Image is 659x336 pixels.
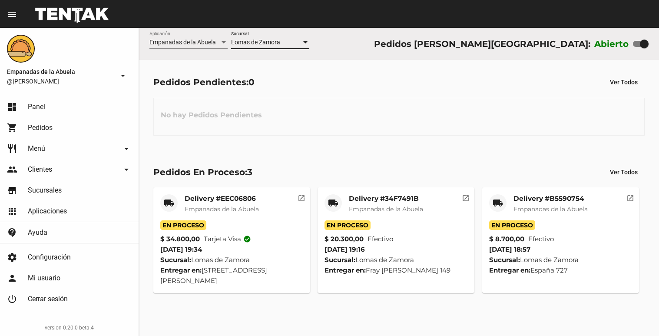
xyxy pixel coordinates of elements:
div: Lomas de Zamora [325,255,467,265]
img: f0136945-ed32-4f7c-91e3-a375bc4bb2c5.png [7,35,35,63]
div: version 0.20.0-beta.4 [7,323,132,332]
strong: Sucursal: [325,256,355,264]
mat-icon: arrow_drop_down [121,143,132,154]
mat-icon: store [7,185,17,196]
span: Ver Todos [610,169,638,176]
span: En Proceso [325,220,371,230]
mat-icon: power_settings_new [7,294,17,304]
strong: Sucursal: [489,256,520,264]
span: Efectivo [528,234,554,244]
mat-icon: people [7,164,17,175]
mat-icon: open_in_new [298,193,305,201]
mat-icon: local_shipping [493,198,503,208]
span: Pedidos [28,123,53,132]
span: En Proceso [489,220,535,230]
span: Empanadas de la Abuela [349,205,423,213]
strong: Entregar en: [489,266,530,274]
strong: Sucursal: [160,256,191,264]
span: 3 [247,167,252,177]
strong: Entregar en: [325,266,366,274]
mat-icon: open_in_new [626,193,634,201]
mat-icon: settings [7,252,17,263]
span: En Proceso [160,220,206,230]
mat-icon: check_circle [243,235,251,243]
strong: Entregar en: [160,266,202,274]
span: Sucursales [28,186,62,195]
mat-icon: restaurant [7,143,17,154]
span: Efectivo [368,234,393,244]
span: [DATE] 18:57 [489,245,530,253]
span: @[PERSON_NAME] [7,77,114,86]
span: Configuración [28,253,71,262]
div: Pedidos Pendientes: [153,75,255,89]
button: Ver Todos [603,74,645,90]
span: [DATE] 19:34 [160,245,202,253]
mat-icon: dashboard [7,102,17,112]
iframe: chat widget [623,301,650,327]
mat-card-title: Delivery #B5590754 [513,194,588,203]
div: Lomas de Zamora [160,255,303,265]
span: Aplicaciones [28,207,67,216]
button: Ver Todos [603,164,645,180]
span: 0 [248,77,255,87]
mat-card-title: Delivery #34F7491B [349,194,423,203]
div: Fray [PERSON_NAME] 149 [325,265,467,276]
div: [STREET_ADDRESS][PERSON_NAME] [160,265,303,286]
span: Cerrar sesión [28,295,68,303]
div: Pedidos [PERSON_NAME][GEOGRAPHIC_DATA]: [374,37,590,51]
mat-icon: contact_support [7,227,17,238]
span: Empanadas de la Abuela [185,205,259,213]
span: Ayuda [28,228,47,237]
span: Lomas de Zamora [231,39,280,46]
div: España 727 [489,265,632,276]
span: Menú [28,144,45,153]
span: Empanadas de la Abuela [149,39,216,46]
mat-icon: shopping_cart [7,123,17,133]
mat-icon: apps [7,206,17,216]
span: Mi usuario [28,274,60,283]
mat-icon: arrow_drop_down [118,70,128,81]
span: Panel [28,103,45,111]
span: [DATE] 19:16 [325,245,365,253]
mat-icon: menu [7,9,17,20]
label: Abierto [594,37,629,51]
mat-icon: open_in_new [462,193,470,201]
span: Empanadas de la Abuela [513,205,588,213]
h3: No hay Pedidos Pendientes [154,102,269,128]
mat-icon: person [7,273,17,283]
mat-icon: arrow_drop_down [121,164,132,175]
div: Lomas de Zamora [489,255,632,265]
span: Clientes [28,165,52,174]
mat-card-title: Delivery #EEC06806 [185,194,259,203]
strong: $ 34.800,00 [160,234,200,244]
span: Empanadas de la Abuela [7,67,114,77]
strong: $ 8.700,00 [489,234,524,244]
mat-icon: local_shipping [164,198,174,208]
span: Ver Todos [610,79,638,86]
mat-icon: local_shipping [328,198,338,208]
div: Pedidos En Proceso: [153,165,252,179]
strong: $ 20.300,00 [325,234,364,244]
span: Tarjeta visa [204,234,251,244]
